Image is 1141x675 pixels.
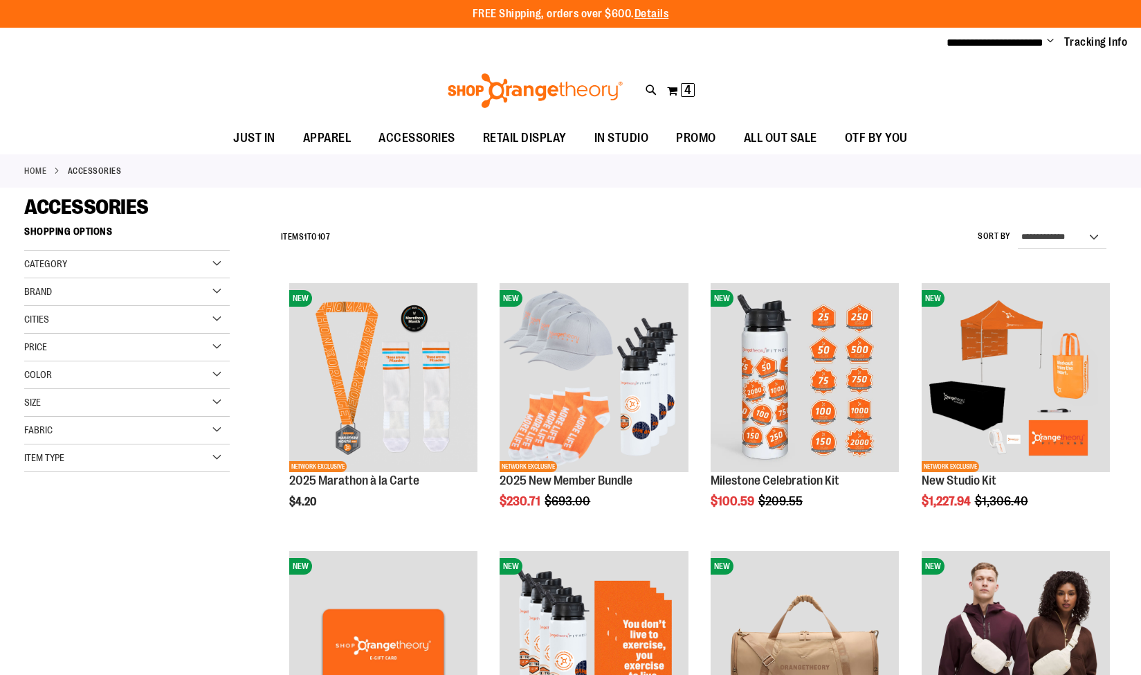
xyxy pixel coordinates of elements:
[711,283,899,471] img: Milestone Celebration Kit
[24,165,46,177] a: Home
[922,283,1110,474] a: New Studio KitNEWNETWORK EXCLUSIVE
[500,474,632,487] a: 2025 New Member Bundle
[845,123,908,154] span: OTF BY YOU
[446,73,625,108] img: Shop Orangetheory
[24,397,41,408] span: Size
[635,8,669,20] a: Details
[922,558,944,575] span: NEW
[24,314,49,325] span: Cities
[711,474,839,487] a: Milestone Celebration Kit
[24,369,52,380] span: Color
[281,226,331,248] h2: Items to
[378,123,455,154] span: ACCESSORIES
[303,123,352,154] span: APPAREL
[289,290,312,307] span: NEW
[922,461,979,472] span: NETWORK EXCLUSIVE
[24,424,53,435] span: Fabric
[545,494,592,508] span: $693.00
[711,494,756,508] span: $100.59
[676,123,716,154] span: PROMO
[922,494,973,508] span: $1,227.94
[922,283,1110,471] img: New Studio Kit
[915,276,1117,543] div: product
[500,558,522,575] span: NEW
[922,474,996,487] a: New Studio Kit
[500,283,688,474] a: 2025 New Member BundleNEWNETWORK EXCLUSIVE
[24,219,230,251] strong: Shopping Options
[282,276,484,543] div: product
[744,123,817,154] span: ALL OUT SALE
[289,283,477,471] img: 2025 Marathon à la Carte
[922,290,944,307] span: NEW
[68,165,122,177] strong: ACCESSORIES
[24,286,52,297] span: Brand
[24,452,64,463] span: Item Type
[24,258,67,269] span: Category
[289,558,312,575] span: NEW
[233,123,275,154] span: JUST IN
[500,461,557,472] span: NETWORK EXCLUSIVE
[594,123,649,154] span: IN STUDIO
[1064,35,1128,50] a: Tracking Info
[483,123,567,154] span: RETAIL DISPLAY
[500,494,542,508] span: $230.71
[289,283,477,474] a: 2025 Marathon à la CarteNEWNETWORK EXCLUSIVE
[978,231,1011,242] label: Sort By
[473,6,669,22] p: FREE Shipping, orders over $600.
[711,558,733,575] span: NEW
[500,283,688,471] img: 2025 New Member Bundle
[1047,35,1054,49] button: Account menu
[289,496,318,508] span: $4.20
[289,461,347,472] span: NETWORK EXCLUSIVE
[711,290,733,307] span: NEW
[493,276,695,543] div: product
[758,494,805,508] span: $209.55
[289,474,419,487] a: 2025 Marathon à la Carte
[318,232,331,242] span: 107
[711,283,899,474] a: Milestone Celebration KitNEW
[975,494,1030,508] span: $1,306.40
[684,83,691,97] span: 4
[304,232,307,242] span: 1
[24,195,149,219] span: ACCESSORIES
[704,276,906,543] div: product
[500,290,522,307] span: NEW
[24,341,47,352] span: Price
